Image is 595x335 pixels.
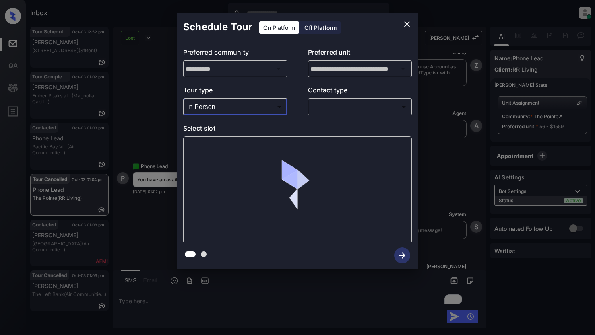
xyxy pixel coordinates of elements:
p: Preferred unit [308,47,412,60]
p: Preferred community [183,47,287,60]
div: On Platform [259,21,299,34]
button: close [399,16,415,32]
div: In Person [185,100,285,113]
p: Tour type [183,85,287,98]
h2: Schedule Tour [177,13,259,41]
div: Off Platform [300,21,341,34]
p: Select slot [183,123,412,136]
img: loaderv1.7921fd1ed0a854f04152.gif [250,143,345,237]
button: btn-next [389,245,415,266]
p: Contact type [308,85,412,98]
